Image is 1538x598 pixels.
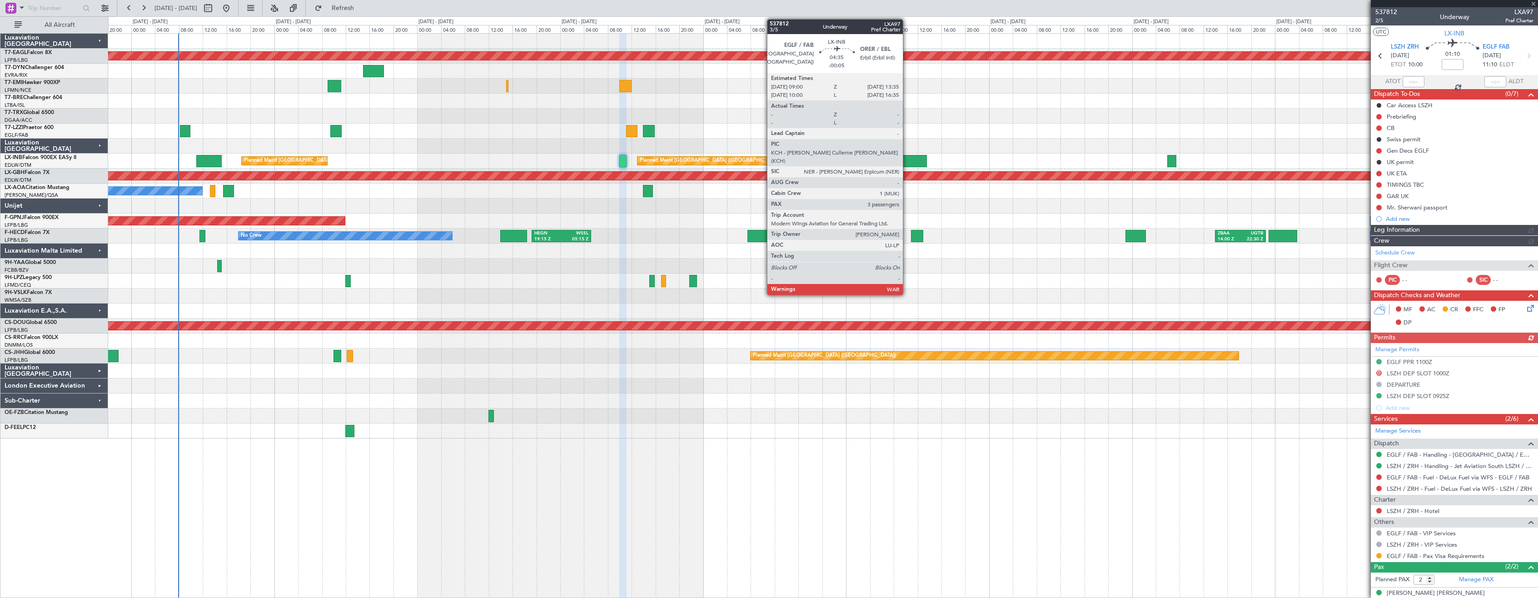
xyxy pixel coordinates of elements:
[1473,305,1483,314] span: FFC
[5,230,25,235] span: F-HECD
[28,1,80,15] input: Trip Number
[1240,236,1263,243] div: 22:30 Z
[1404,305,1412,314] span: MF
[798,25,822,33] div: 16:00
[5,237,28,244] a: LFPB/LBG
[1387,147,1429,154] div: Gen Decs EGLF
[1450,305,1458,314] span: CR
[5,350,24,355] span: CS-JHH
[1374,517,1394,528] span: Others
[1387,451,1533,458] a: EGLF / FAB - Handling - [GEOGRAPHIC_DATA] / EGLF / FAB
[1387,552,1484,560] a: EGLF / FAB - Pax Visa Requirements
[5,290,27,295] span: 9H-VSLK
[489,25,513,33] div: 12:00
[989,25,1013,33] div: 00:00
[1374,495,1396,505] span: Charter
[965,25,989,33] div: 20:00
[369,25,393,33] div: 16:00
[5,155,22,160] span: LX-INB
[5,230,50,235] a: F-HECDFalcon 7X
[5,80,60,85] a: T7-EMIHawker 900XP
[1385,77,1400,86] span: ATOT
[1387,192,1409,200] div: GAR UK
[1299,25,1323,33] div: 04:00
[5,95,23,100] span: T7-BRE
[5,297,31,304] a: WMSA/SZB
[5,50,52,55] a: T7-EAGLFalcon 8X
[1505,562,1518,571] span: (2/2)
[1060,25,1084,33] div: 12:00
[1391,43,1419,52] span: LSZH ZRH
[1505,17,1533,25] span: Pref Charter
[679,25,703,33] div: 20:00
[5,320,26,325] span: CS-DOU
[1240,230,1263,237] div: UGTB
[5,215,24,220] span: F-GPNJ
[5,410,68,415] a: OE-FZBCitation Mustang
[1374,89,1420,100] span: Dispatch To-Dos
[705,18,740,26] div: [DATE] - [DATE]
[1499,60,1514,70] span: ELDT
[703,25,727,33] div: 00:00
[322,25,346,33] div: 08:00
[1276,18,1311,26] div: [DATE] - [DATE]
[1374,439,1399,449] span: Dispatch
[513,25,536,33] div: 16:00
[1505,89,1518,99] span: (0/7)
[1204,25,1227,33] div: 12:00
[5,320,57,325] a: CS-DOUGlobal 6500
[1180,25,1203,33] div: 08:00
[5,192,58,199] a: [PERSON_NAME]/QSA
[822,25,846,33] div: 20:00
[584,25,607,33] div: 04:00
[1374,414,1398,424] span: Services
[1374,290,1460,301] span: Dispatch Checks and Weather
[1387,101,1433,109] div: Car Access LSZH
[1370,25,1394,33] div: 16:00
[5,110,23,115] span: T7-TRX
[133,18,168,26] div: [DATE] - [DATE]
[1085,25,1108,33] div: 16:00
[1156,25,1180,33] div: 04:00
[1375,427,1421,436] a: Manage Services
[5,275,23,280] span: 9H-LPZ
[847,18,882,26] div: [DATE] - [DATE]
[5,155,76,160] a: LX-INBFalcon 900EX EASy II
[561,230,588,237] div: WSSL
[418,18,453,26] div: [DATE] - [DATE]
[561,236,588,243] div: 05:15 Z
[241,229,262,243] div: No Crew
[24,22,96,28] span: All Aircraft
[5,117,32,124] a: DGAA/ACC
[10,18,99,32] button: All Aircraft
[1387,529,1456,537] a: EGLF / FAB - VIP Services
[1391,60,1406,70] span: ETOT
[751,25,774,33] div: 08:00
[1444,29,1464,38] span: LX-INB
[5,290,52,295] a: 9H-VSLKFalcon 7X
[5,357,28,364] a: LFPB/LBG
[108,25,131,33] div: 20:00
[1445,50,1460,59] span: 01:10
[441,25,465,33] div: 04:00
[1387,169,1407,177] div: UK ETA
[1505,7,1533,17] span: LXA97
[5,72,27,79] a: EVRA/RIX
[346,25,369,33] div: 12:00
[1459,575,1493,584] a: Manage PAX
[1427,305,1435,314] span: AC
[1386,215,1533,223] div: Add new
[5,132,28,139] a: EGLF/FAB
[1375,575,1409,584] label: Planned PAX
[918,25,941,33] div: 12:00
[1218,236,1240,243] div: 14:00 Z
[870,25,894,33] div: 04:00
[5,260,25,265] span: 9H-YAA
[5,170,25,175] span: LX-GBH
[5,125,23,130] span: T7-LZZI
[1134,18,1169,26] div: [DATE] - [DATE]
[5,350,55,355] a: CS-JHHGlobal 6000
[1483,43,1509,52] span: EGLF FAB
[1375,17,1397,25] span: 2/5
[5,170,50,175] a: LX-GBHFalcon 7X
